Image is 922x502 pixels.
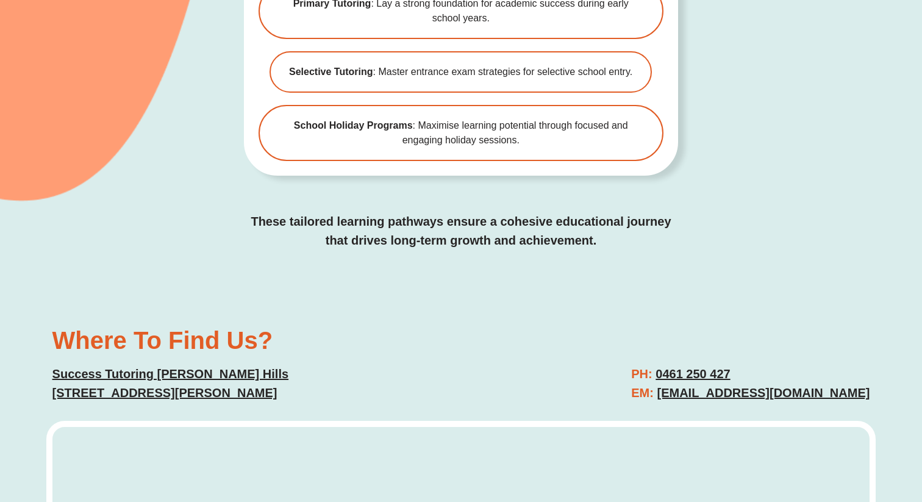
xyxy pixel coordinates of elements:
[289,65,632,79] span: : Master entrance exam strategies for selective school entry.
[52,328,449,353] h2: Where To Find Us?
[631,386,654,400] span: EM:
[289,66,373,77] b: Selective Tutoring
[278,118,644,148] span: : Maximise learning potential through focused and engaging holiday sessions.
[244,212,678,250] p: These tailored learning pathways ensure a cohesive educational journey that drives long-term grow...
[713,364,922,502] iframe: Chat Widget
[270,51,652,93] a: Selective Tutoring: Master entrance exam strategies for selective school entry.
[631,367,652,381] span: PH:
[294,120,413,131] b: School Holiday Programs
[656,367,730,381] a: 0461 250 427
[259,105,663,161] a: School Holiday Programs: Maximise learning potential through focused and engaging holiday sessions.
[657,386,870,400] a: [EMAIL_ADDRESS][DOMAIN_NAME]
[52,367,288,400] a: Success Tutoring [PERSON_NAME] Hills[STREET_ADDRESS][PERSON_NAME]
